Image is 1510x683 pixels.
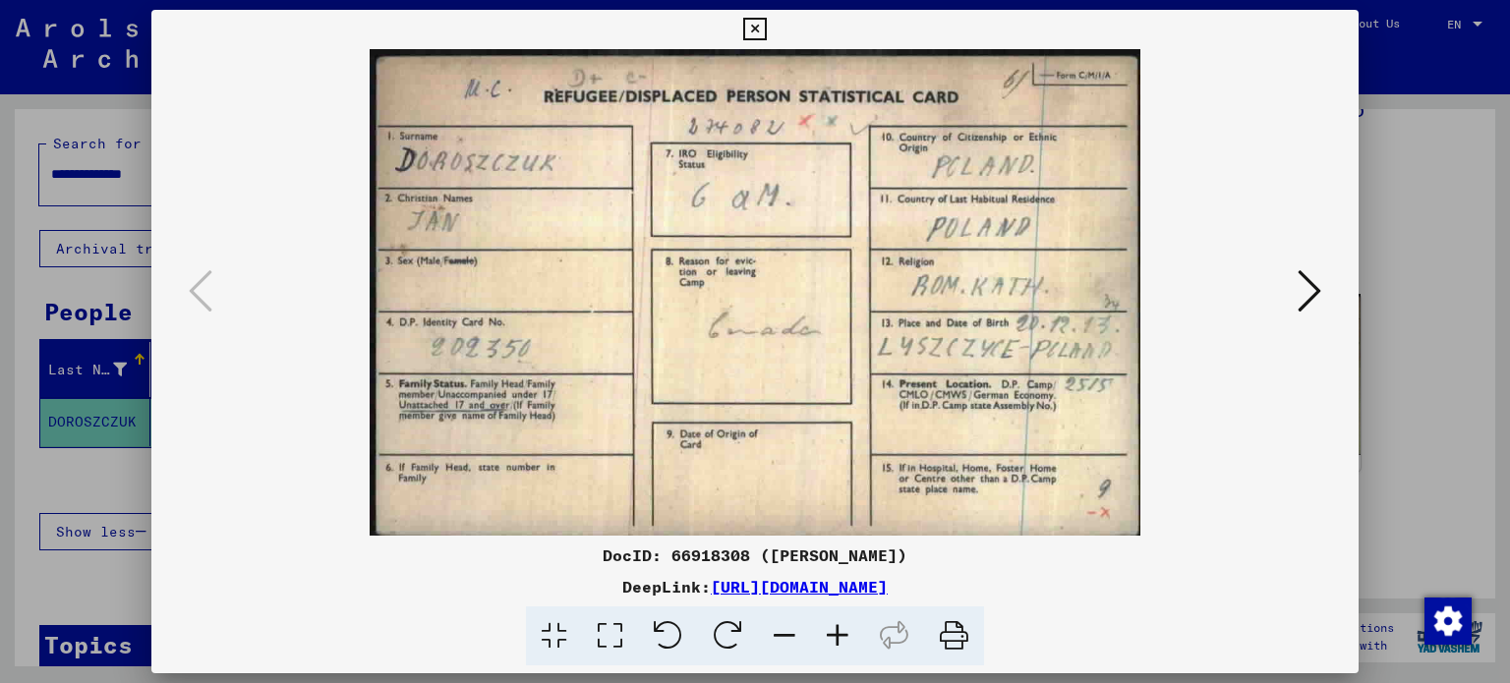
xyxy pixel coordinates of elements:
[1424,598,1472,645] img: Change consent
[151,575,1360,598] div: DeepLink:
[218,49,1293,536] img: 001.jpg
[1423,597,1471,644] div: Change consent
[151,543,1360,567] div: DocID: 66918308 ([PERSON_NAME])
[711,577,888,597] a: [URL][DOMAIN_NAME]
